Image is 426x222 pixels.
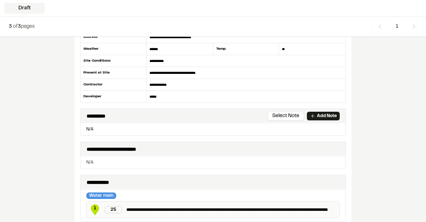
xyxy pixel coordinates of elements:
[317,113,337,119] p: Add Note
[4,3,45,14] div: Draft
[9,25,12,29] span: 3
[90,205,100,212] span: 1
[80,67,147,79] div: Present at Site
[105,206,122,213] div: 25
[86,159,340,166] p: N/A
[268,112,304,120] button: Select Note
[372,20,422,34] nav: Navigation
[80,91,147,102] div: Developer
[18,25,21,29] span: 3
[213,43,279,55] div: Temp
[80,31,147,43] div: Address
[390,20,404,34] span: 1
[9,23,35,31] p: of pages
[80,79,147,91] div: Contractor
[80,55,147,67] div: Site Conditions
[80,43,147,55] div: Weather
[86,192,116,199] div: Water main
[83,126,343,133] p: N/A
